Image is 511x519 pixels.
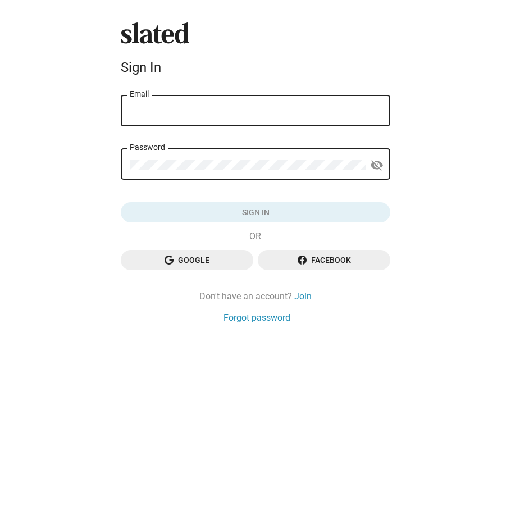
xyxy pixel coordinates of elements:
[366,154,388,176] button: Show password
[294,290,312,302] a: Join
[267,250,381,270] span: Facebook
[130,250,244,270] span: Google
[121,60,390,75] div: Sign In
[258,250,390,270] button: Facebook
[121,290,390,302] div: Don't have an account?
[121,22,390,80] sl-branding: Sign In
[370,157,384,174] mat-icon: visibility_off
[121,250,253,270] button: Google
[223,312,290,324] a: Forgot password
